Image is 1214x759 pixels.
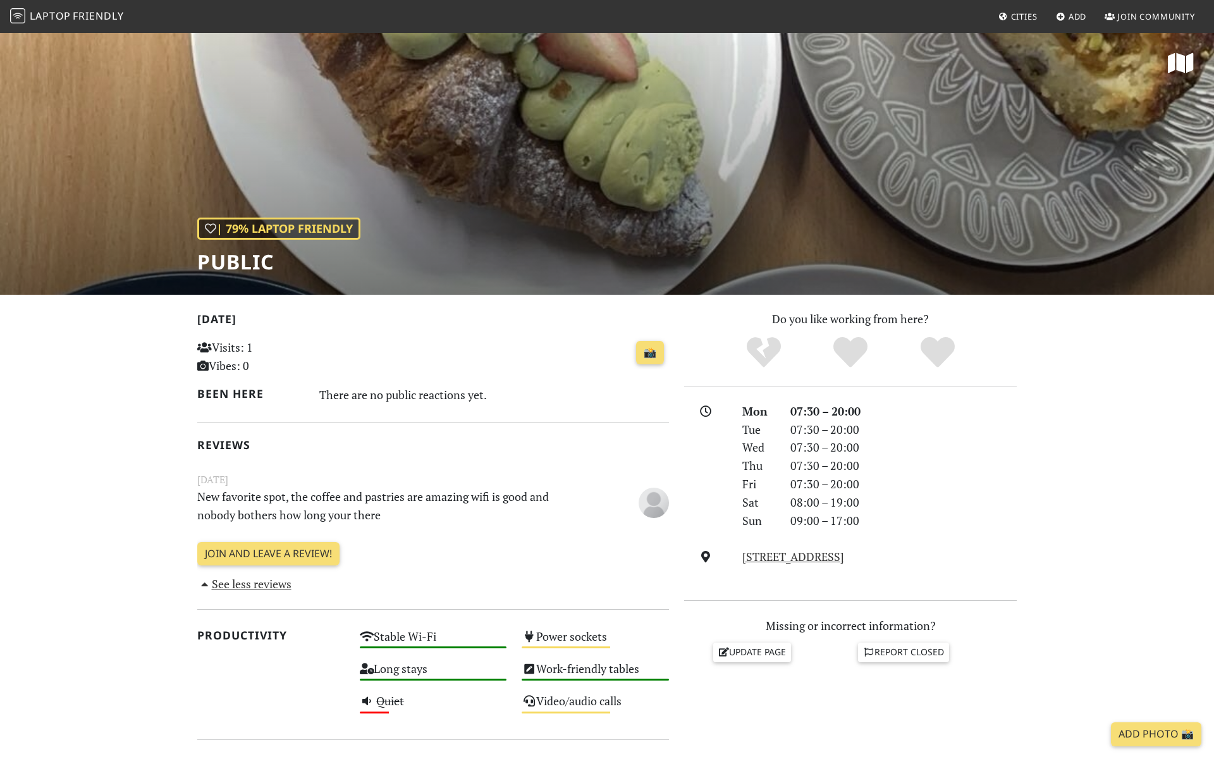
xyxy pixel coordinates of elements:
[735,438,783,457] div: Wed
[190,488,596,524] p: New favorite spot, the coffee and pastries are amazing wifi is good and nobody bothers how long y...
[720,335,807,370] div: No
[514,626,677,658] div: Power sockets
[197,629,345,642] h2: Productivity
[197,338,345,375] p: Visits: 1 Vibes: 0
[1117,11,1195,22] span: Join Community
[713,643,792,662] a: Update page
[894,335,981,370] div: Definitely!
[735,457,783,475] div: Thu
[190,472,677,488] small: [DATE]
[735,493,783,512] div: Sat
[197,250,360,274] h1: PUBLIC
[783,421,1024,439] div: 07:30 – 20:00
[735,512,783,530] div: Sun
[197,312,669,331] h2: [DATE]
[197,218,360,240] div: | 79% Laptop Friendly
[10,8,25,23] img: LaptopFriendly
[783,475,1024,493] div: 07:30 – 20:00
[783,438,1024,457] div: 07:30 – 20:00
[783,512,1024,530] div: 09:00 – 17:00
[783,402,1024,421] div: 07:30 – 20:00
[319,385,670,405] div: There are no public reactions yet.
[352,658,515,691] div: Long stays
[636,341,664,365] a: 📸
[639,488,669,518] img: blank-535327c66bd565773addf3077783bbfce4b00ec00e9fd257753287c682c7fa38.png
[1111,722,1201,746] a: Add Photo 📸
[993,5,1043,28] a: Cities
[807,335,894,370] div: Yes
[783,457,1024,475] div: 07:30 – 20:00
[742,549,844,564] a: [STREET_ADDRESS]
[514,691,677,723] div: Video/audio calls
[735,475,783,493] div: Fri
[684,617,1017,635] p: Missing or incorrect information?
[376,693,404,708] s: Quiet
[197,542,340,566] a: Join and leave a review!
[30,9,71,23] span: Laptop
[858,643,949,662] a: Report closed
[352,626,515,658] div: Stable Wi-Fi
[639,494,669,509] span: Anonymous
[10,6,124,28] a: LaptopFriendly LaptopFriendly
[783,493,1024,512] div: 08:00 – 19:00
[514,658,677,691] div: Work-friendly tables
[197,438,669,452] h2: Reviews
[1069,11,1087,22] span: Add
[1051,5,1092,28] a: Add
[684,310,1017,328] p: Do you like working from here?
[197,387,304,400] h2: Been here
[73,9,123,23] span: Friendly
[197,576,291,591] a: See less reviews
[735,421,783,439] div: Tue
[735,402,783,421] div: Mon
[1100,5,1200,28] a: Join Community
[1011,11,1038,22] span: Cities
